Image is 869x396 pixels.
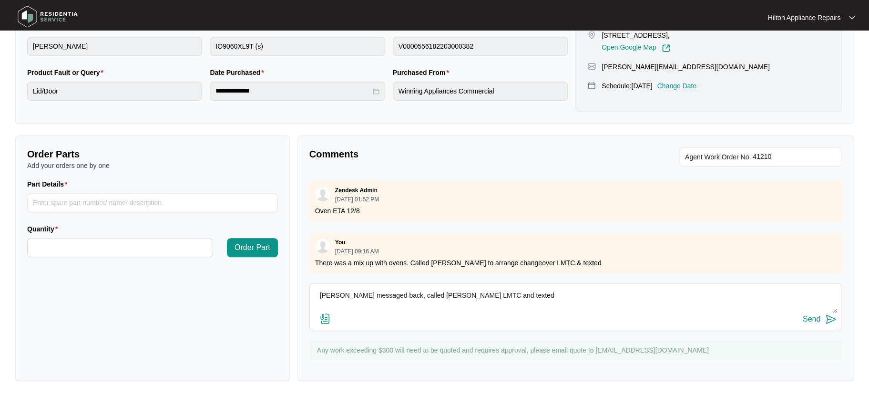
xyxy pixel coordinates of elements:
[657,81,696,91] p: Change Date
[602,44,670,52] a: Open Google Map
[309,147,569,161] p: Comments
[27,147,278,161] p: Order Parts
[316,187,330,201] img: user.svg
[315,288,837,313] textarea: [PERSON_NAME] messaged back, called [PERSON_NAME] LMTC and texted
[587,62,596,71] img: map-pin
[602,31,670,40] p: [STREET_ADDRESS],
[767,13,840,22] p: Hilton Appliance Repairs
[210,37,385,56] input: Product Model
[27,179,72,189] label: Part Details
[393,68,453,77] label: Purchased From
[803,315,820,323] div: Send
[235,242,270,253] span: Order Part
[27,82,202,101] input: Product Fault or Query
[27,37,202,56] input: Brand
[587,81,596,90] img: map-pin
[602,81,652,91] p: Schedule: [DATE]
[849,15,855,20] img: dropdown arrow
[393,37,568,56] input: Serial Number
[315,206,836,216] p: Oven ETA 12/8
[28,239,213,257] input: Quantity
[316,239,330,253] img: user.svg
[27,224,61,234] label: Quantity
[602,62,769,72] p: [PERSON_NAME][EMAIL_ADDRESS][DOMAIN_NAME]
[210,68,267,77] label: Date Purchased
[587,31,596,39] img: map-pin
[317,345,837,355] p: Any work exceeding $300 will need to be quoted and requires approval, please email quote to [EMAI...
[335,249,379,254] p: [DATE] 09:16 AM
[753,151,836,163] input: Add Agent Work Order No.
[825,313,837,325] img: send-icon.svg
[227,238,278,257] button: Order Part
[335,197,379,202] p: [DATE] 01:52 PM
[335,187,378,194] p: Zendesk Admin
[662,44,670,52] img: Link-External
[335,239,346,246] p: You
[27,161,278,170] p: Add your orders one by one
[685,151,751,163] span: Agent Work Order No.
[27,193,278,212] input: Part Details
[315,258,836,268] p: There was a mix up with ovens. Called [PERSON_NAME] to arrange changeover LMTC & texted
[393,82,568,101] input: Purchased From
[319,313,331,324] img: file-attachment-doc.svg
[14,2,81,31] img: residentia service logo
[803,313,837,326] button: Send
[215,86,370,96] input: Date Purchased
[27,68,107,77] label: Product Fault or Query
